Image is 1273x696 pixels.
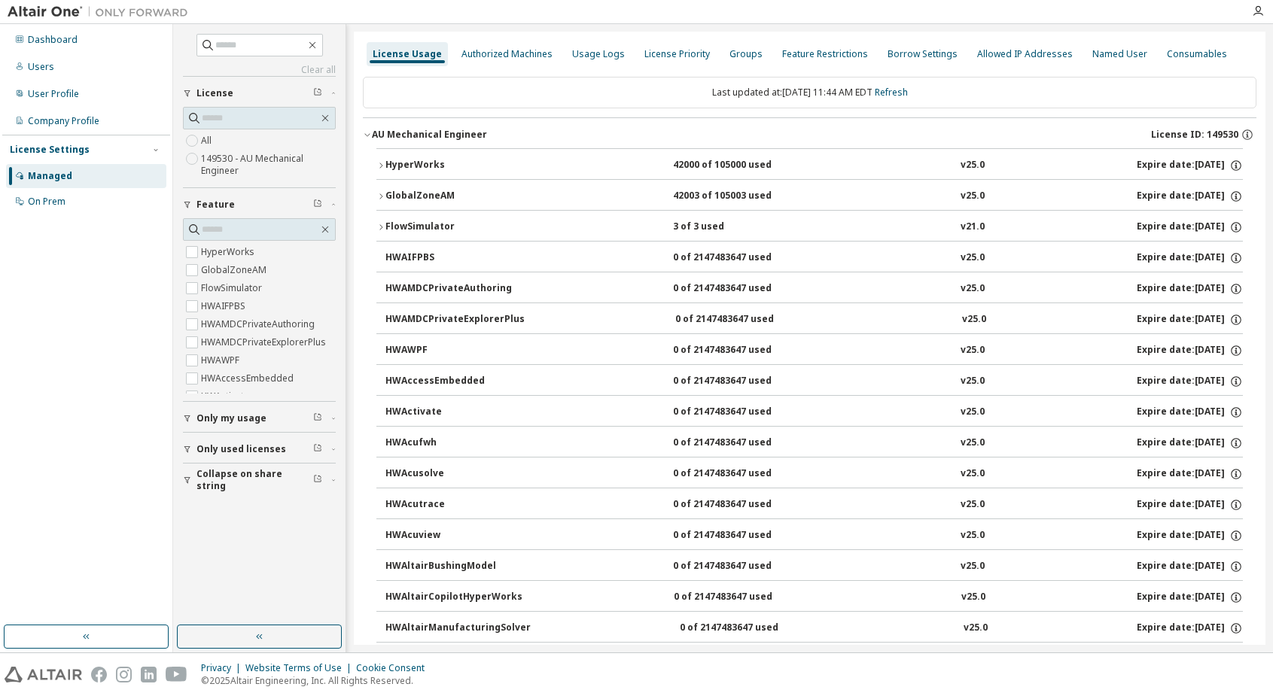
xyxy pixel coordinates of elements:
div: Usage Logs [572,48,625,60]
button: AU Mechanical EngineerLicense ID: 149530 [363,118,1256,151]
div: Borrow Settings [888,48,958,60]
div: v25.0 [964,622,988,635]
button: Only used licenses [183,433,336,466]
div: HWAcufwh [385,436,521,450]
button: HWAWPF0 of 2147483647 usedv25.0Expire date:[DATE] [385,334,1243,367]
div: License Usage [373,48,442,60]
span: Collapse on share string [196,468,313,492]
img: altair_logo.svg [5,667,82,682]
div: v25.0 [961,436,985,450]
div: 42000 of 105000 used [673,159,809,172]
p: © 2025 Altair Engineering, Inc. All Rights Reserved. [201,674,434,687]
div: 0 of 2147483647 used [673,375,809,388]
label: All [201,132,215,150]
div: License Priority [644,48,710,60]
label: HWAIFPBS [201,297,248,315]
span: Feature [196,199,235,211]
label: FlowSimulator [201,279,265,297]
span: Clear filter [313,474,322,486]
div: Expire date: [DATE] [1137,344,1243,357]
img: instagram.svg [116,667,132,682]
div: Dashboard [28,34,78,46]
div: On Prem [28,196,65,208]
div: Expire date: [DATE] [1137,591,1243,604]
button: License [183,77,336,110]
div: Feature Restrictions [782,48,868,60]
div: Expire date: [DATE] [1137,406,1243,419]
button: Feature [183,188,336,221]
div: 0 of 2147483647 used [673,498,809,512]
div: 0 of 2147483647 used [673,282,809,296]
div: Expire date: [DATE] [1137,313,1243,327]
div: Allowed IP Addresses [977,48,1073,60]
button: HWAcuview0 of 2147483647 usedv25.0Expire date:[DATE] [385,519,1243,552]
img: facebook.svg [91,667,107,682]
label: HWActivate [201,388,252,406]
div: v25.0 [961,344,985,357]
span: Only my usage [196,412,266,424]
a: Refresh [875,86,908,99]
div: Privacy [201,662,245,674]
div: Named User [1092,48,1147,60]
div: 3 of 3 used [673,220,809,234]
div: HWAcutrace [385,498,521,512]
div: Expire date: [DATE] [1137,190,1243,203]
button: HWAccessEmbedded0 of 2147483647 usedv25.0Expire date:[DATE] [385,365,1243,398]
div: AU Mechanical Engineer [372,129,487,141]
div: v25.0 [961,159,985,172]
div: FlowSimulator [385,220,521,234]
button: Collapse on share string [183,463,336,497]
img: linkedin.svg [141,667,157,682]
a: Clear all [183,64,336,76]
div: v25.0 [961,375,985,388]
div: 0 of 2147483647 used [673,467,809,481]
div: 0 of 2147483647 used [673,344,809,357]
div: 0 of 2147483647 used [673,251,809,265]
div: Expire date: [DATE] [1137,622,1243,635]
label: HyperWorks [201,243,257,261]
div: v25.0 [961,498,985,512]
button: GlobalZoneAM42003 of 105003 usedv25.0Expire date:[DATE] [376,180,1243,213]
div: Expire date: [DATE] [1137,159,1243,172]
button: HyperWorks42000 of 105000 usedv25.0Expire date:[DATE] [376,149,1243,182]
div: Expire date: [DATE] [1137,282,1243,296]
span: Clear filter [313,412,322,424]
div: HWAcuview [385,529,521,543]
span: Only used licenses [196,443,286,455]
div: HWAMDCPrivateExplorerPlus [385,313,525,327]
button: Only my usage [183,402,336,435]
img: Altair One [8,5,196,20]
label: HWAWPF [201,351,242,369]
div: User Profile [28,88,79,100]
div: 0 of 2147483647 used [674,591,809,604]
div: 0 of 2147483647 used [673,529,809,543]
button: HWAltairCopilotHyperWorks0 of 2147483647 usedv25.0Expire date:[DATE] [385,581,1243,614]
div: Expire date: [DATE] [1137,251,1243,265]
div: HWAltairManufacturingSolver [385,622,531,635]
div: 0 of 2147483647 used [673,406,809,419]
div: Expire date: [DATE] [1137,529,1243,543]
div: Expire date: [DATE] [1137,220,1243,234]
div: Expire date: [DATE] [1137,375,1243,388]
div: Authorized Machines [461,48,553,60]
div: HWAIFPBS [385,251,521,265]
div: 0 of 2147483647 used [673,436,809,450]
button: HWAcutrace0 of 2147483647 usedv25.0Expire date:[DATE] [385,488,1243,521]
div: Expire date: [DATE] [1137,467,1243,481]
div: v25.0 [961,406,985,419]
div: v25.0 [962,313,986,327]
div: HyperWorks [385,159,521,172]
button: HWAIFPBS0 of 2147483647 usedv25.0Expire date:[DATE] [385,242,1243,275]
label: 149530 - AU Mechanical Engineer [201,150,336,180]
div: v25.0 [961,560,985,573]
div: 42003 of 105003 used [673,190,809,203]
button: HWAltairBushingModel0 of 2147483647 usedv25.0Expire date:[DATE] [385,550,1243,583]
span: Clear filter [313,199,322,211]
div: HWAltairBushingModel [385,560,521,573]
button: HWAMDCPrivateExplorerPlus0 of 2147483647 usedv25.0Expire date:[DATE] [385,303,1243,336]
span: License ID: 149530 [1151,129,1238,141]
button: HWAMDCPrivateAuthoring0 of 2147483647 usedv25.0Expire date:[DATE] [385,272,1243,305]
div: v21.0 [961,220,985,234]
button: HWAcusolve0 of 2147483647 usedv25.0Expire date:[DATE] [385,457,1243,491]
div: 0 of 2147483647 used [673,560,809,573]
